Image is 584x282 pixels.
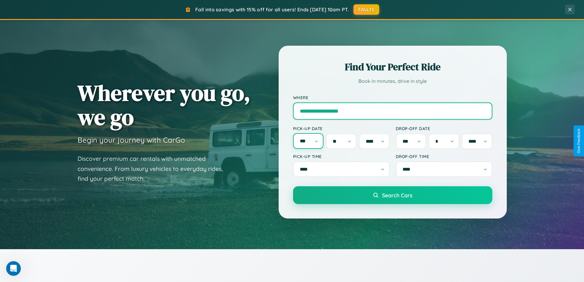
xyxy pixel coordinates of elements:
[293,77,492,86] p: Book in minutes, drive in style
[293,60,492,74] h2: Find Your Perfect Ride
[6,261,21,276] iframe: Intercom live chat
[293,126,390,131] label: Pick-up Date
[78,154,231,184] p: Discover premium car rentals with unmatched convenience. From luxury vehicles to everyday rides, ...
[396,154,492,159] label: Drop-off Time
[293,186,492,204] button: Search Cars
[353,4,379,15] button: FALL15
[577,129,581,153] div: Give Feedback
[382,192,412,199] span: Search Cars
[195,6,349,13] span: Fall into savings with 15% off for all users! Ends [DATE] 10am PT.
[78,81,250,129] h1: Wherever you go, we go
[293,95,492,100] label: Where
[396,126,492,131] label: Drop-off Date
[78,135,185,145] h3: Begin your journey with CarGo
[293,154,390,159] label: Pick-up Time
